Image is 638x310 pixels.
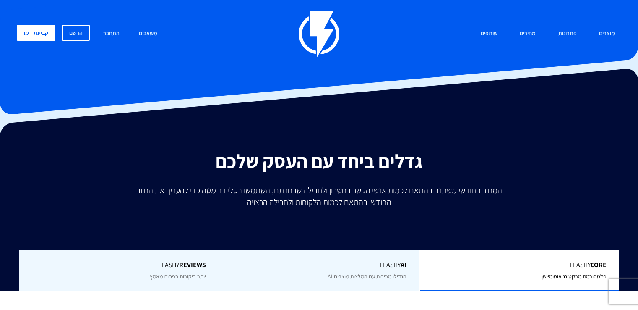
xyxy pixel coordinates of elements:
[6,150,632,171] h2: גדלים ביחד עם העסק שלכם
[593,25,621,43] a: מוצרים
[542,273,607,280] span: פלטפורמת מרקטינג אוטומיישן
[591,260,607,269] b: Core
[97,25,126,43] a: התחבר
[150,273,206,280] span: יותר ביקורות בפחות מאמץ
[401,260,406,269] b: AI
[432,260,607,270] span: Flashy
[130,184,508,208] p: המחיר החודשי משתנה בהתאם לכמות אנשי הקשר בחשבון ולחבילה שבחרתם, השתמשו בסליידר מטה כדי להעריך את ...
[328,273,406,280] span: הגדילו מכירות עם המלצות מוצרים AI
[31,260,206,270] span: Flashy
[513,25,542,43] a: מחירים
[17,25,55,41] a: קביעת דמו
[232,260,406,270] span: Flashy
[552,25,583,43] a: פתרונות
[179,260,206,269] b: REVIEWS
[133,25,164,43] a: משאבים
[62,25,90,41] a: הרשם
[474,25,504,43] a: שותפים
